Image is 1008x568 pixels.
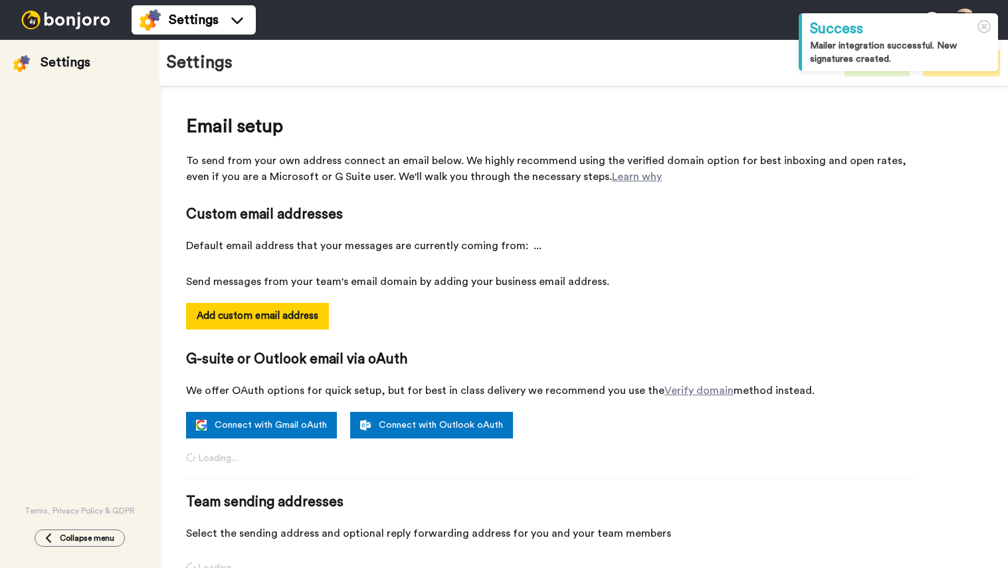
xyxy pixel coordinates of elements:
a: Connect with Outlook oAuth [350,412,513,438]
button: Collapse menu [35,529,125,547]
img: settings-colored.svg [140,9,161,31]
span: Select the sending address and optional reply forwarding address for you and your team members [186,525,917,541]
button: Add custom email address [186,303,329,330]
img: google.svg [196,420,207,430]
div: Mailer integration successful. New signatures created. [810,39,990,66]
span: Default email address that your messages are currently coming from: [186,238,917,254]
span: To send from your own address connect an email below. We highly recommend using the verified doma... [186,153,917,185]
span: Send messages from your team's email domain by adding your business email address. [186,274,917,290]
a: Verify domain [664,385,734,396]
img: settings-colored.svg [13,55,30,72]
div: Success [810,19,990,39]
span: Team sending addresses [186,492,917,512]
span: We offer OAuth options for quick setup, but for best in class delivery we recommend you use the m... [186,383,917,399]
h1: Settings [166,53,233,72]
span: Loading... [186,452,917,465]
span: Custom email addresses [186,205,917,225]
img: bj-logo-header-white.svg [16,11,116,29]
span: Email setup [186,113,917,140]
span: G-suite or Outlook email via oAuth [186,349,917,369]
span: Settings [169,11,219,29]
div: Settings [41,53,90,72]
span: ... [534,238,542,254]
img: outlook-white.svg [360,420,371,430]
a: Connect with Gmail oAuth [186,412,337,438]
a: Learn why [612,171,662,182]
span: Collapse menu [60,533,114,543]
